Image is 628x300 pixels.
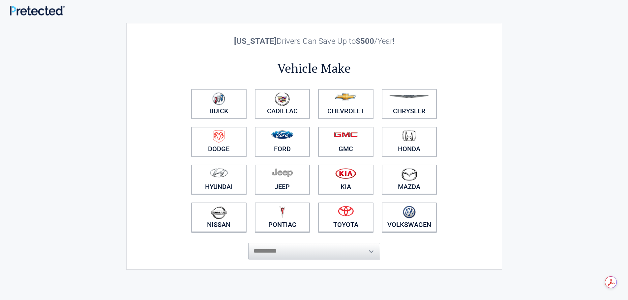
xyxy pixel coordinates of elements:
[335,168,356,179] img: kia
[234,37,277,46] b: [US_STATE]
[255,127,310,156] a: Ford
[271,130,293,139] img: ford
[191,127,247,156] a: Dodge
[338,206,354,216] img: toyota
[191,203,247,232] a: Nissan
[401,168,417,181] img: mazda
[255,89,310,119] a: Cadillac
[318,165,374,194] a: Kia
[191,89,247,119] a: Buick
[10,6,65,15] img: Main Logo
[255,203,310,232] a: Pontiac
[334,132,358,137] img: gmc
[191,165,247,194] a: Hyundai
[212,92,225,105] img: buick
[382,203,437,232] a: Volkswagen
[213,130,224,143] img: dodge
[335,93,357,100] img: chevrolet
[403,206,416,219] img: volkswagen
[187,60,441,77] h2: Vehicle Make
[318,203,374,232] a: Toyota
[272,168,293,177] img: jeep
[255,165,310,194] a: Jeep
[402,130,416,142] img: honda
[382,127,437,156] a: Honda
[279,206,285,218] img: pontiac
[275,92,290,106] img: cadillac
[356,37,374,46] b: $500
[318,127,374,156] a: GMC
[382,89,437,119] a: Chrysler
[389,95,429,98] img: chrysler
[318,89,374,119] a: Chevrolet
[211,206,227,219] img: nissan
[210,168,228,177] img: hyundai
[187,37,441,46] h2: Drivers Can Save Up to /Year
[382,165,437,194] a: Mazda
